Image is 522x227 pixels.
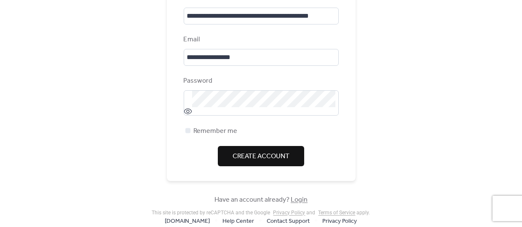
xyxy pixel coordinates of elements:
[194,126,238,136] span: Remember me
[184,35,337,45] div: Email
[323,216,357,227] span: Privacy Policy
[184,76,337,86] div: Password
[214,195,308,205] span: Have an account already?
[165,216,210,226] a: [DOMAIN_NAME]
[233,151,289,162] span: Create Account
[267,216,310,227] span: Contact Support
[152,210,370,216] div: This site is protected by reCAPTCHA and the Google and apply .
[218,146,304,166] button: Create Account
[223,216,254,226] a: Help Center
[323,216,357,226] a: Privacy Policy
[223,216,254,227] span: Help Center
[291,193,308,206] a: Login
[267,216,310,226] a: Contact Support
[165,216,210,227] span: [DOMAIN_NAME]
[319,210,356,216] a: Terms of Service
[273,210,305,216] a: Privacy Policy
